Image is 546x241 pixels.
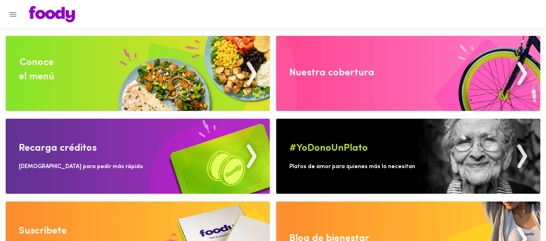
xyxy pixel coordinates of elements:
img: Yo Dono un Plato [276,119,540,194]
div: Platos de amor para quienes más lo necesitan [289,163,415,171]
div: Suscribete [19,224,67,238]
div: Nuestra cobertura [289,66,374,80]
img: Conoce el menu [6,36,270,111]
div: Conoce el menú [19,55,54,84]
iframe: Messagebird Livechat Widget [505,200,539,234]
img: Recarga Creditos [6,119,270,194]
img: logo.png [29,6,75,22]
button: Menu [4,6,22,23]
div: #YoDonoUnPlato [289,141,368,155]
div: Recarga créditos [19,141,97,155]
img: Nuestra cobertura [276,36,540,111]
div: [DEMOGRAPHIC_DATA] para pedir más rápido [19,163,143,171]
